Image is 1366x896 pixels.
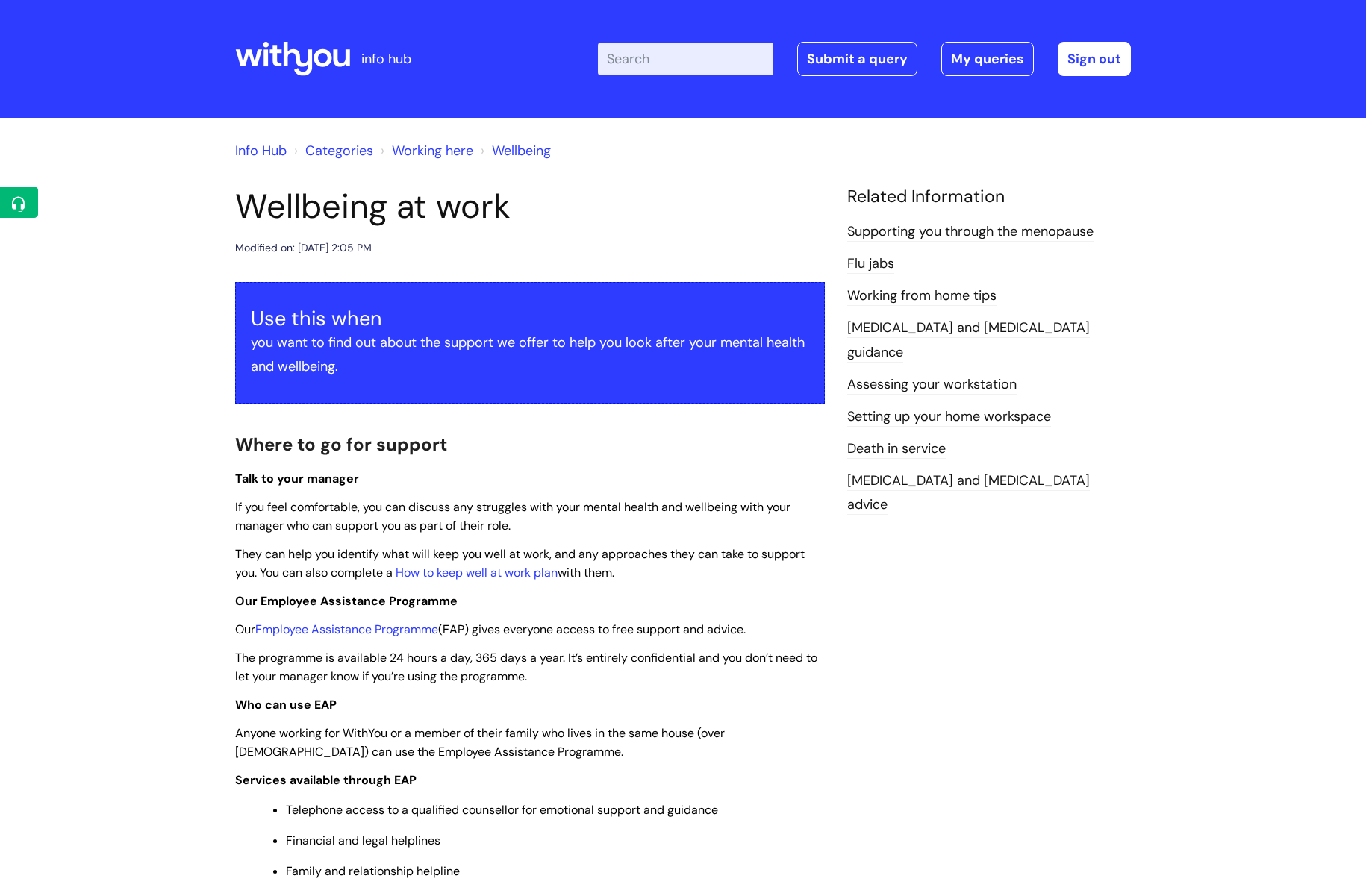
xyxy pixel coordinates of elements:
h3: Use this when [251,307,809,330]
strong: Who can use EAP [235,697,337,712]
a: Working here [392,142,473,160]
a: Working from home tips [847,286,997,306]
span: Family and relationship helpline [286,863,460,879]
span: They can help you identify what will keep you well at work, and any approaches they can take to s... [235,546,805,580]
a: Supporting you through the menopause [847,222,1094,242]
div: Modified on: [DATE] 2:05 PM [235,239,372,257]
a: [MEDICAL_DATA] and [MEDICAL_DATA] guidance [847,319,1090,362]
a: Setting up your home workspace [847,407,1051,427]
a: Info Hub [235,142,287,160]
a: Assessing your workstation [847,375,1017,395]
h4: Related Information [847,187,1131,207]
a: How to keep well at work plan [396,565,558,580]
a: My queries [941,42,1034,76]
a: Flu jabs [847,254,894,274]
span: Talk to your manager [235,471,359,486]
input: Search [598,43,773,75]
a: Employee Assistance Programme [255,621,438,637]
a: Categories [305,142,373,160]
span: Anyone working for WithYou or a member of their family who lives in the same house (over [DEMOGRA... [235,725,725,759]
a: [MEDICAL_DATA] and [MEDICAL_DATA] advice [847,472,1090,515]
span: Financial and legal helplines [286,833,440,848]
strong: Services available through EAP [235,772,417,788]
li: Solution home [290,139,373,163]
a: Wellbeing [492,142,551,160]
span: with them. [558,565,614,580]
span: If you feel comfortable, you can discuss any struggles with your mental health and wellbeing with... [235,499,790,533]
a: Sign out [1058,42,1131,76]
p: you want to find out about the support we offer to help you look after your mental health and wel... [251,330,809,379]
span: Where to go for support [235,433,447,456]
div: | - [598,42,1131,76]
p: info hub [361,47,411,71]
span: Our (EAP) gives everyone access to free support and advice. [235,621,746,637]
a: Submit a query [797,42,917,76]
h1: Wellbeing at work [235,187,825,227]
span: Telephone access to a qualified counsellor for emotional support and guidance [286,802,718,818]
a: Death in service [847,439,946,459]
li: Wellbeing [477,139,551,163]
li: Working here [377,139,473,163]
span: Our Employee Assistance Programme [235,593,458,609]
span: The programme is available 24 hours a day, 365 days a year. It’s entirely confidential and you do... [235,650,817,684]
